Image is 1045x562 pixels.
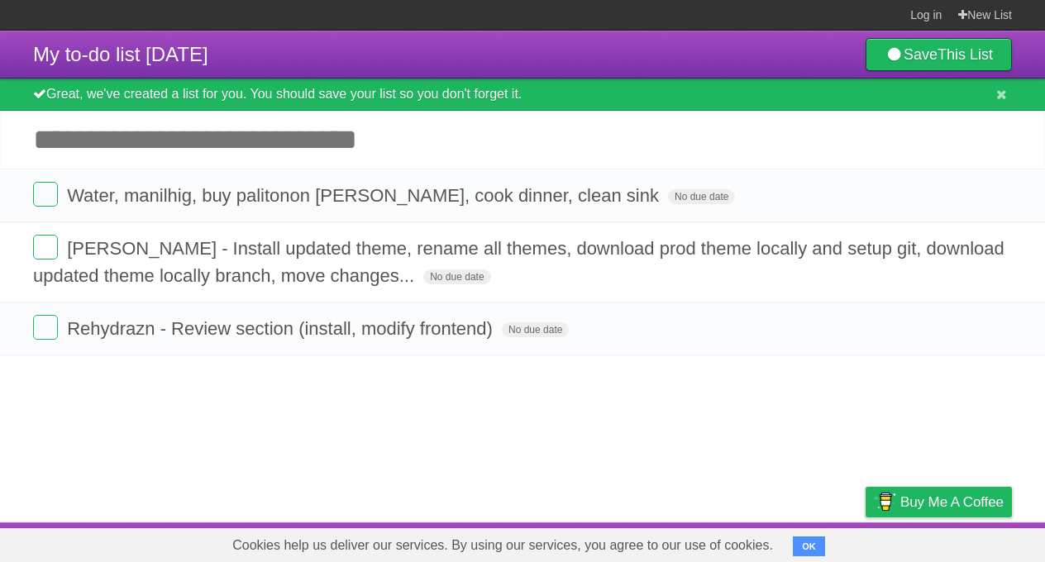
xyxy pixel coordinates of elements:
[646,526,680,558] a: About
[700,526,767,558] a: Developers
[33,315,58,340] label: Done
[793,536,825,556] button: OK
[423,269,490,284] span: No due date
[668,189,735,204] span: No due date
[844,526,887,558] a: Privacy
[67,185,663,206] span: Water, manilhig, buy palitonon [PERSON_NAME], cook dinner, clean sink
[33,43,208,65] span: My to-do list [DATE]
[866,487,1012,517] a: Buy me a coffee
[908,526,1012,558] a: Suggest a feature
[938,46,993,63] b: This List
[33,182,58,207] label: Done
[33,235,58,260] label: Done
[216,529,790,562] span: Cookies help us deliver our services. By using our services, you agree to our use of cookies.
[866,38,1012,71] a: SaveThis List
[67,318,497,339] span: Rehydrazn - Review section (install, modify frontend)
[900,488,1004,517] span: Buy me a coffee
[874,488,896,516] img: Buy me a coffee
[502,322,569,337] span: No due date
[33,238,1004,286] span: [PERSON_NAME] - Install updated theme, rename all themes, download prod theme locally and setup g...
[788,526,824,558] a: Terms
